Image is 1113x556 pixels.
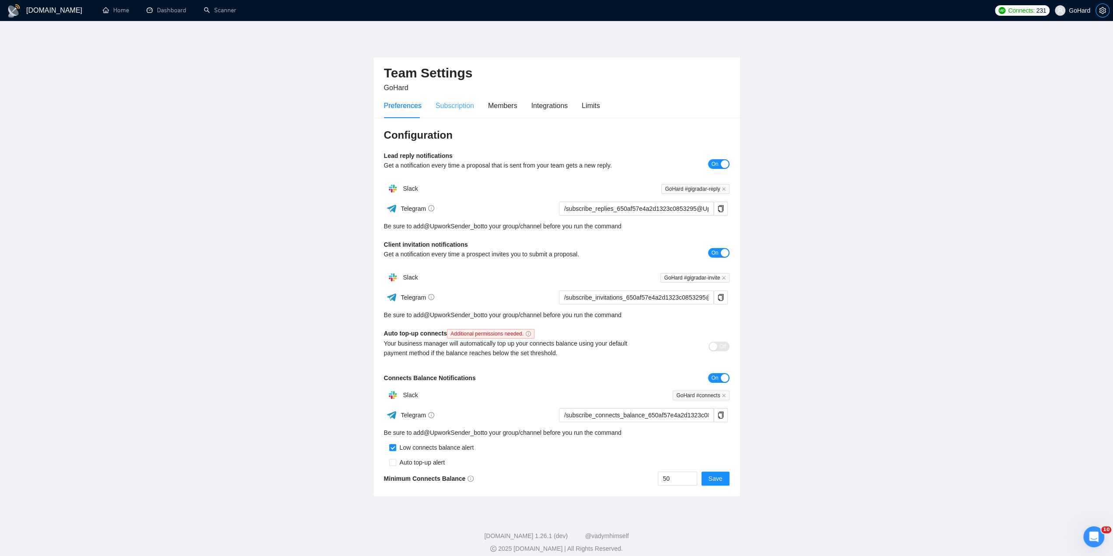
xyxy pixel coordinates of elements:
[384,152,453,159] b: Lead reply notifications
[428,205,434,211] span: info-circle
[1083,526,1104,547] iframe: Intercom live chat
[526,331,531,336] span: info-circle
[661,184,729,194] span: GoHard #gigradar-reply
[1057,7,1063,14] span: user
[403,392,418,399] span: Slack
[384,386,401,404] img: hpQkSZIkSZIkSZIkSZIkSZIkSZIkSZIkSZIkSZIkSZIkSZIkSZIkSZIkSZIkSZIkSZIkSZIkSZIkSZIkSZIkSZIkSZIkSZIkS...
[401,412,434,419] span: Telegram
[488,100,517,111] div: Members
[582,100,600,111] div: Limits
[722,393,726,398] span: close
[484,532,568,539] a: [DOMAIN_NAME] 1.26.1 (dev)
[401,294,434,301] span: Telegram
[384,241,468,248] b: Client invitation notifications
[436,100,474,111] div: Subscription
[384,428,729,437] div: Be sure to add to your group/channel before you run the command
[719,342,726,351] span: Off
[384,84,408,91] span: GoHard
[1096,7,1110,14] a: setting
[428,412,434,418] span: info-circle
[403,185,418,192] span: Slack
[714,202,728,216] button: copy
[384,374,476,381] b: Connects Balance Notifications
[722,187,726,191] span: close
[714,294,727,301] span: copy
[384,221,729,231] div: Be sure to add to your group/channel before you run the command
[424,310,482,320] a: @UpworkSender_bot
[1101,526,1111,533] span: 10
[396,458,445,467] div: Auto top-up alert
[585,532,629,539] a: @vadymhimself
[384,269,401,286] img: hpQkSZIkSZIkSZIkSZIkSZIkSZIkSZIkSZIkSZIkSZIkSZIkSZIkSZIkSZIkSZIkSZIkSZIkSZIkSZIkSZIkSZIkSZIkSZIkS...
[701,472,729,486] button: Save
[714,412,727,419] span: copy
[384,161,643,170] div: Get a notification every time a proposal that is sent from your team gets a new reply.
[714,408,728,422] button: copy
[531,100,568,111] div: Integrations
[7,544,1106,553] div: 2025 [DOMAIN_NAME] | All Rights Reserved.
[711,373,718,383] span: On
[711,159,718,169] span: On
[384,310,729,320] div: Be sure to add to your group/channel before you run the command
[384,249,643,259] div: Get a notification every time a prospect invites you to submit a proposal.
[722,276,726,280] span: close
[673,391,729,400] span: GoHard #connects
[1096,7,1109,14] span: setting
[386,409,397,420] img: ww3wtPAAAAAElFTkSuQmCC
[384,180,401,197] img: hpQkSZIkSZIkSZIkSZIkSZIkSZIkSZIkSZIkSZIkSZIkSZIkSZIkSZIkSZIkSZIkSZIkSZIkSZIkSZIkSZIkSZIkSZIkSZIkS...
[660,273,729,283] span: GoHard #gigradar-invite
[384,128,729,142] h3: Configuration
[1096,3,1110,17] button: setting
[103,7,129,14] a: homeHome
[1036,6,1046,15] span: 231
[396,443,474,452] div: Low connects balance alert
[468,476,474,482] span: info-circle
[424,428,482,437] a: @UpworkSender_bot
[384,475,474,482] b: Minimum Connects Balance
[147,7,186,14] a: dashboardDashboard
[384,339,643,358] div: Your business manager will automatically top up your connects balance using your default payment ...
[998,7,1005,14] img: upwork-logo.png
[204,7,236,14] a: searchScanner
[384,64,729,82] h2: Team Settings
[7,4,21,18] img: logo
[386,292,397,303] img: ww3wtPAAAAAElFTkSuQmCC
[490,546,496,552] span: copyright
[711,248,718,258] span: On
[708,474,722,483] span: Save
[447,329,534,339] span: Additional permissions needed.
[401,205,434,212] span: Telegram
[1008,6,1034,15] span: Connects:
[384,100,422,111] div: Preferences
[424,221,482,231] a: @UpworkSender_bot
[386,203,397,214] img: ww3wtPAAAAAElFTkSuQmCC
[384,330,538,337] b: Auto top-up connects
[714,205,727,212] span: copy
[428,294,434,300] span: info-circle
[403,274,418,281] span: Slack
[714,290,728,304] button: copy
